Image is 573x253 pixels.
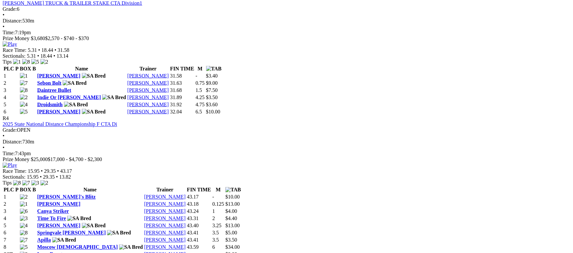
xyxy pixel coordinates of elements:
text: 0.125 [212,201,224,207]
span: 15.95 [27,174,38,180]
text: 1.5 [196,87,202,93]
span: $2,570 - $740 - $370 [45,36,89,41]
text: 4.75 [196,102,205,107]
td: 7 [3,237,19,244]
td: 2 [3,201,19,208]
img: TAB [225,187,241,193]
img: SA Bred [119,245,143,250]
span: • [37,53,39,59]
img: 8 [13,180,21,186]
a: Moscow [DEMOGRAPHIC_DATA] [37,245,118,250]
text: 6 [212,245,215,250]
a: Droidsmith [37,102,63,107]
span: 43.17 [60,169,72,174]
img: 6 [20,209,28,215]
span: 5.31 [28,47,37,53]
td: 31.63 [170,80,195,86]
span: 29.35 [44,169,56,174]
img: SA Bred [63,80,86,86]
span: Time: [3,151,15,156]
img: 5 [20,109,28,115]
text: - [196,73,197,79]
td: 1 [3,194,19,201]
span: $17,000 - $4,700 - $2,300 [48,157,102,162]
td: 5 [3,101,19,108]
a: [PERSON_NAME] [144,237,186,243]
div: Prize Money $3,680 [3,36,570,41]
img: SA Bred [52,237,76,243]
a: Canya Striker [37,209,69,214]
span: $13.00 [225,223,240,229]
span: $34.00 [225,245,240,250]
span: PLC [4,187,14,193]
td: 2 [3,80,19,86]
img: Play [3,41,17,47]
td: 43.40 [187,223,211,229]
span: $9.00 [206,80,218,86]
td: 8 [3,244,19,251]
td: 43.18 [187,201,211,208]
span: 13.14 [56,53,68,59]
span: B [32,66,36,71]
a: [PERSON_NAME] [37,109,80,114]
a: [PERSON_NAME] [127,109,169,114]
a: Daintree Bullet [37,87,71,93]
span: • [3,12,5,18]
a: 2025 State National Distance Championship F CTA Di [3,122,117,127]
span: P [15,187,19,193]
span: 18.44 [40,53,52,59]
img: 8 [20,230,28,236]
img: SA Bred [107,230,131,236]
td: 4 [3,94,19,101]
td: 43.24 [187,208,211,215]
a: [PERSON_NAME] [37,201,80,207]
td: 32.04 [170,109,195,115]
span: P [15,66,19,71]
img: SA Bred [67,216,91,222]
th: FIN TIME [170,66,195,72]
img: 7 [20,237,28,243]
a: [PERSON_NAME] [127,102,169,107]
span: $4.00 [225,209,237,214]
img: 3 [31,180,39,186]
a: Time To Fire [37,216,66,221]
span: • [38,47,40,53]
span: Tips [3,180,12,186]
span: $10.00 [206,109,220,114]
td: 4 [3,216,19,222]
div: OPEN [3,127,570,133]
a: Indie Or [PERSON_NAME] [37,95,101,100]
img: 5 [20,245,28,250]
div: 6 [3,6,570,12]
span: $4.40 [225,216,237,221]
text: - [212,194,214,200]
span: $10.00 [225,194,240,200]
span: Sectionals: [3,174,25,180]
a: [PERSON_NAME] [144,230,186,236]
td: 43.59 [187,244,211,251]
span: Grade: [3,6,17,12]
img: SA Bred [82,73,106,79]
img: SA Bred [102,95,126,100]
text: 2 [212,216,215,221]
span: 15.95 [28,169,39,174]
a: [PERSON_NAME] [144,245,186,250]
th: Name [37,187,143,193]
span: $3.60 [206,102,218,107]
a: Sebon Bolt [37,80,61,86]
img: 7 [20,80,28,86]
div: 730m [3,139,570,145]
td: 6 [3,230,19,236]
a: [PERSON_NAME] [127,73,169,79]
span: $13.00 [225,201,240,207]
img: 2 [20,194,28,200]
span: • [54,47,56,53]
span: • [3,133,5,139]
text: 3.5 [212,230,219,236]
img: 1 [20,73,28,79]
img: 2 [20,95,28,100]
div: 7:19pm [3,30,570,36]
text: 3.5 [212,237,219,243]
text: 0.75 [196,80,205,86]
img: Play [3,163,17,169]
